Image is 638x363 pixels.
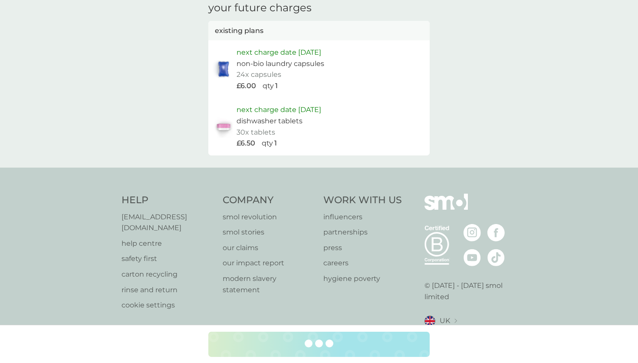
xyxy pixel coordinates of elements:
p: qty [262,138,273,149]
p: © [DATE] - [DATE] smol limited [424,280,517,302]
p: 24x capsules [237,69,281,80]
h4: Help [122,194,214,207]
img: smol [424,194,468,223]
p: £6.50 [237,138,255,149]
a: our claims [223,242,315,254]
p: dishwasher tablets [237,115,303,127]
img: visit the smol Instagram page [464,224,481,241]
a: safety first [122,253,214,264]
a: smol stories [223,227,315,238]
a: partnerships [323,227,402,238]
p: next charge date [DATE] [237,104,321,115]
a: smol revolution [223,211,315,223]
img: visit the smol Facebook page [487,224,505,241]
a: hygiene poverty [323,273,402,284]
p: existing plans [215,25,263,36]
h4: Company [223,194,315,207]
a: carton recycling [122,269,214,280]
a: modern slavery statement [223,273,315,295]
h4: Work With Us [323,194,402,207]
a: help centre [122,238,214,249]
a: careers [323,257,402,269]
p: next charge date [DATE] [237,47,321,58]
img: UK flag [424,316,435,327]
h3: your future charges [208,2,312,14]
p: qty [263,80,274,92]
a: [EMAIL_ADDRESS][DOMAIN_NAME] [122,211,214,234]
img: select a new location [454,319,457,323]
a: press [323,242,402,254]
p: 1 [275,80,278,92]
a: rinse and return [122,284,214,296]
p: 1 [274,138,277,149]
a: our impact report [223,257,315,269]
img: visit the smol Tiktok page [487,249,505,266]
a: cookie settings [122,300,214,311]
p: 30x tablets [237,127,275,138]
a: influencers [323,211,402,223]
p: non-bio laundry capsules [237,58,324,69]
img: visit the smol Youtube page [464,249,481,266]
span: UK [440,315,450,327]
p: £6.00 [237,80,256,92]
